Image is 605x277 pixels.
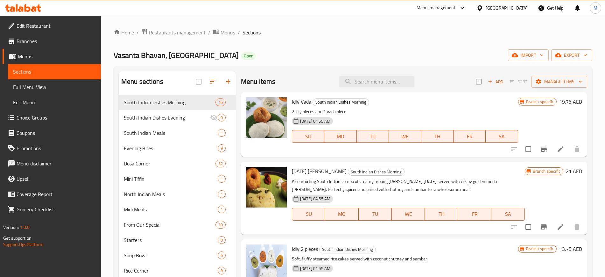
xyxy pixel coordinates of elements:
span: Open [241,53,256,59]
span: Restaurants management [149,29,206,36]
div: items [215,98,226,106]
a: Full Menu View [8,79,101,95]
span: 15 [216,99,225,106]
a: Coverage Report [3,186,101,202]
span: Get support on: [3,234,32,242]
div: items [218,114,226,121]
span: South Indian Dishes Morning [320,246,376,253]
div: Menu-management [417,4,456,12]
h6: 13.75 AED [559,244,582,253]
a: Edit menu item [557,145,564,153]
span: import [513,51,544,59]
div: South Indian Dishes Morning [319,246,376,253]
span: 0 [218,237,225,243]
span: South Indian Dishes Morning [124,98,215,106]
a: Upsell [3,171,101,186]
span: South Indian Dishes Morning [313,98,369,106]
span: Add item [485,77,506,87]
span: Menu disclaimer [17,160,96,167]
button: SA [486,130,518,143]
span: TU [359,132,386,141]
span: FR [461,209,489,219]
nav: breadcrumb [114,28,592,37]
div: From Our Special [124,221,215,229]
span: Starters [124,236,218,244]
a: Edit Restaurant [3,18,101,33]
button: export [551,49,592,61]
span: [DATE] 04:55 AM [298,266,333,272]
button: Add [485,77,506,87]
button: TU [359,208,392,221]
li: / [238,29,240,36]
span: South Indian Dishes Morning [348,168,404,176]
span: Promotions [17,144,96,152]
li: / [137,29,139,36]
span: Edit Menu [13,98,96,106]
span: Manage items [537,78,582,86]
a: Choice Groups [3,110,101,125]
span: Mini Tiffin [124,175,218,183]
div: South Indian Dishes Evening [124,114,210,121]
span: 9 [218,145,225,151]
a: Coupons [3,125,101,141]
button: TH [425,208,458,221]
div: South Indian Dishes Morning15 [119,95,236,110]
svg: Inactive section [210,114,218,121]
button: SA [491,208,524,221]
span: South Indian Meals [124,129,218,137]
a: Menus [213,28,235,37]
span: Branch specific [530,168,563,174]
div: Starters0 [119,232,236,248]
span: Vasanta Bhavan, [GEOGRAPHIC_DATA] [114,48,239,62]
span: [DATE] 04:55 AM [298,196,333,202]
div: Mini Meals1 [119,202,236,217]
div: items [218,236,226,244]
a: Edit Menu [8,95,101,110]
span: 9 [218,268,225,274]
button: TH [421,130,453,143]
span: Grocery Checklist [17,206,96,213]
button: SU [292,208,325,221]
div: From Our Special10 [119,217,236,232]
div: Mini Tiffin1 [119,171,236,186]
div: items [218,206,226,213]
button: FR [454,130,486,143]
button: SU [292,130,324,143]
span: Branches [17,37,96,45]
span: Choice Groups [17,114,96,121]
span: WE [391,132,419,141]
button: WE [389,130,421,143]
span: TU [361,209,389,219]
span: 10 [216,222,225,228]
div: items [218,190,226,198]
span: Mini Meals [124,206,218,213]
span: MO [327,132,354,141]
div: Open [241,52,256,60]
a: Menus [3,49,101,64]
span: MO [328,209,356,219]
span: Select to update [522,220,535,234]
span: Add [487,78,504,85]
div: North Indian Meals [124,190,218,198]
span: Soup Bowl [124,251,218,259]
span: Version: [3,223,19,231]
span: 1 [218,191,225,197]
span: 1.0.0 [20,223,30,231]
div: [GEOGRAPHIC_DATA] [486,4,528,11]
span: Select all sections [192,75,205,88]
p: A comforting South Indian combo of creamy moong [PERSON_NAME] [DATE] served with crispy golden me... [292,178,525,193]
span: Upsell [17,175,96,183]
a: Restaurants management [141,28,206,37]
button: TU [357,130,389,143]
a: Promotions [3,141,101,156]
button: Manage items [531,76,587,88]
div: Evening Bites9 [119,141,236,156]
span: SU [295,132,322,141]
a: Edit menu item [557,223,564,231]
input: search [339,76,414,87]
span: Dosa Corner [124,160,215,167]
h6: 21 AED [566,167,582,176]
li: / [208,29,210,36]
